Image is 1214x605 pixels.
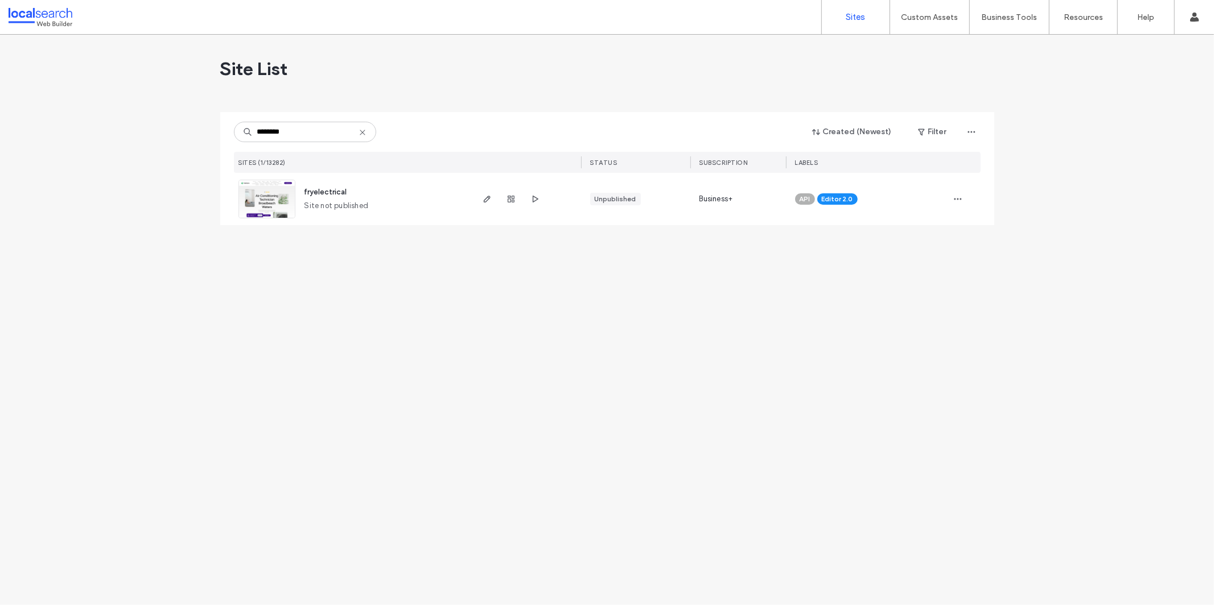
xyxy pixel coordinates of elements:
[699,159,748,167] span: SUBSCRIPTION
[304,188,347,196] a: fryelectrical
[238,159,286,167] span: SITES (1/13282)
[595,194,636,204] div: Unpublished
[1064,13,1103,22] label: Resources
[795,159,818,167] span: LABELS
[907,123,958,141] button: Filter
[902,13,958,22] label: Custom Assets
[220,57,288,80] span: Site List
[800,194,810,204] span: API
[590,159,618,167] span: STATUS
[1138,13,1155,22] label: Help
[304,200,369,212] span: Site not published
[26,8,50,18] span: Help
[982,13,1038,22] label: Business Tools
[803,123,902,141] button: Created (Newest)
[699,193,733,205] span: Business+
[822,194,853,204] span: Editor 2.0
[846,12,866,22] label: Sites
